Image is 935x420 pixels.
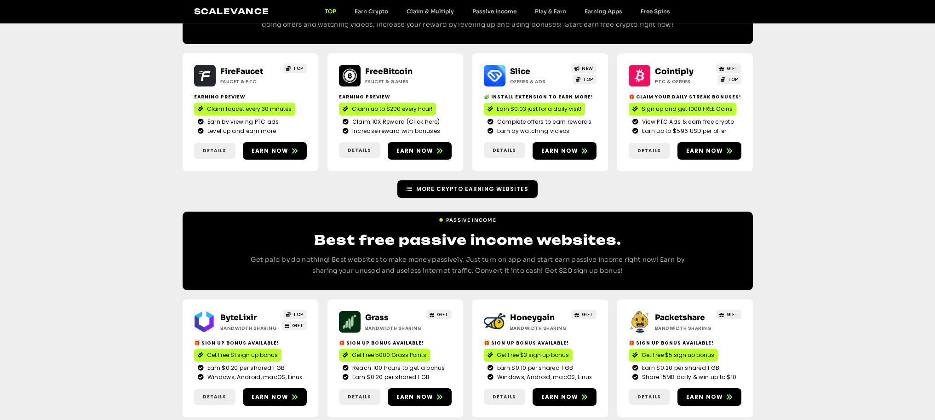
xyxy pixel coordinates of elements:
[350,373,430,381] span: Earn $0.20 per shared 1 GB
[205,127,276,135] span: Level up and earn more
[388,142,452,160] a: Earn now
[677,142,741,160] a: Earn now
[686,393,723,401] span: Earn now
[293,311,304,318] span: TOP
[350,364,445,372] span: Reach 100 hours to get a bonus
[637,147,661,154] span: Details
[281,321,307,330] a: GIFT
[252,147,289,155] span: Earn now
[571,63,597,73] a: NEW
[220,313,257,322] a: ByteLixir
[194,93,307,100] h2: Earning Preview
[575,8,631,15] a: Earning Apps
[397,180,538,198] a: More Crypto earning Websites
[717,75,741,84] a: TOP
[495,127,570,135] span: Earn by watching videos
[194,349,281,362] a: Get Free $1 sign up bonus
[631,8,679,15] a: Free Spins
[642,351,714,359] span: Get Free $5 sign up bonus
[728,76,738,83] span: TOP
[510,67,530,76] a: Slice
[283,310,307,319] a: TOP
[677,388,741,406] a: Earn now
[243,388,307,406] a: Earn now
[655,78,712,85] h2: PTC & Offers
[345,8,397,15] a: Earn Crypto
[640,118,734,126] span: View PTC Ads & earn free crypto
[493,393,516,400] span: Details
[629,349,718,362] a: Get Free $5 sign up bonus
[220,325,278,332] h2: Bandwidth Sharing
[315,8,679,15] nav: Menu
[629,143,670,159] a: Details
[205,118,279,126] span: Earn by viewing PTC ads
[637,393,661,400] span: Details
[541,147,579,155] span: Earn now
[416,185,528,193] span: More Crypto earning Websites
[203,147,226,154] span: Details
[194,143,235,159] a: Details
[727,65,738,72] span: GIFT
[365,78,423,85] h2: Faucet & Games
[339,103,436,115] a: Claim up to $200 every hour!
[510,313,555,322] a: Honeygain
[583,76,593,83] span: TOP
[207,105,292,113] span: Claim faucet every 30 mnutes
[573,75,597,84] a: TOP
[396,147,434,155] span: Earn now
[629,339,741,346] h2: 🎁 Sign up bonus available!
[365,67,413,76] a: FreeBitcoin
[655,313,705,322] a: Packetshare
[640,127,727,135] span: Earn up to $596 USD per offer
[348,393,371,400] span: Details
[339,93,452,100] h2: Earning Preview
[716,310,741,319] a: GIFT
[495,118,591,126] span: Complete offers to earn rewards
[194,389,235,405] a: Details
[339,339,452,346] h2: 🎁 Sign up bonus available!
[365,325,423,332] h2: Bandwidth Sharing
[484,93,597,100] h2: 🧩 Install extension to earn more!
[397,8,463,15] a: Claim & Multiply
[205,364,285,372] span: Earn $0.20 per shared 1 GB
[247,254,688,276] p: Get paid by do nothing! Best websites to make money passively. Just turn on app and start earn pa...
[315,8,345,15] a: TOP
[343,118,448,126] a: Claim 10X Reward (Click here)
[582,311,593,318] span: GIFT
[510,78,568,85] h2: Offers & Ads
[629,389,670,405] a: Details
[293,65,304,72] span: TOP
[484,339,597,346] h2: 🎁 Sign up bonus available!
[247,231,688,249] h2: Best free passive income websites.
[629,93,741,100] h2: 🎁 Claim your daily streak bonuses!
[629,103,736,115] a: Sign up and get 1000 FREE Coins
[463,8,526,15] a: Passive Income
[497,351,569,359] span: Get Free $3 sign up bonus
[484,389,525,405] a: Details
[727,311,738,318] span: GIFT
[439,213,496,224] a: Passive Income
[352,351,426,359] span: Get Free 5000 Grass Points
[655,67,694,76] a: Cointiply
[526,8,575,15] a: Play & Earn
[484,349,573,362] a: Get Free $3 sign up bonus
[582,65,593,72] span: NEW
[655,325,712,332] h2: Bandwidth Sharing
[283,63,307,73] a: TOP
[396,393,434,401] span: Earn now
[716,63,741,73] a: GIFT
[365,313,389,322] a: Grass
[207,351,278,359] span: Get Free $1 sign up bonus
[388,388,452,406] a: Earn now
[533,388,597,406] a: Earn now
[203,393,226,400] span: Details
[352,105,432,113] span: Claim up to $200 every hour!
[194,339,307,346] h2: 🎁 Sign up bonus available!
[484,142,525,158] a: Details
[339,389,380,405] a: Details
[495,373,592,381] span: Windows, Android, macOS, Linux
[484,103,585,115] a: Earn $0.03 just for a daily visit!
[493,147,516,154] span: Details
[252,393,289,401] span: Earn now
[243,142,307,160] a: Earn now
